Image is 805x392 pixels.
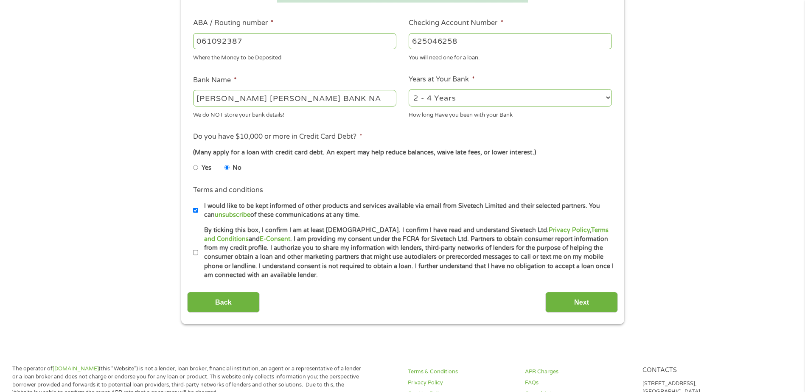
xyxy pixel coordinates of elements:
[408,379,515,387] a: Privacy Policy
[408,368,515,376] a: Terms & Conditions
[233,163,241,173] label: No
[260,235,290,243] a: E-Consent
[202,163,211,173] label: Yes
[409,108,612,119] div: How long Have you been with your Bank
[53,365,99,372] a: [DOMAIN_NAME]
[193,132,362,141] label: Do you have $10,000 or more in Credit Card Debt?
[409,33,612,49] input: 345634636
[642,367,749,375] h4: Contacts
[204,227,609,243] a: Terms and Conditions
[409,51,612,62] div: You will need one for a loan.
[525,368,632,376] a: APR Charges
[193,51,396,62] div: Where the Money to be Deposited
[193,76,237,85] label: Bank Name
[215,211,250,218] a: unsubscribe
[193,186,263,195] label: Terms and conditions
[187,292,260,313] input: Back
[193,108,396,119] div: We do NOT store your bank details!
[545,292,618,313] input: Next
[193,19,274,28] label: ABA / Routing number
[549,227,590,234] a: Privacy Policy
[409,75,475,84] label: Years at Your Bank
[409,19,503,28] label: Checking Account Number
[193,33,396,49] input: 263177916
[193,148,611,157] div: (Many apply for a loan with credit card debt. An expert may help reduce balances, waive late fees...
[198,202,614,220] label: I would like to be kept informed of other products and services available via email from Sivetech...
[525,379,632,387] a: FAQs
[198,226,614,280] label: By ticking this box, I confirm I am at least [DEMOGRAPHIC_DATA]. I confirm I have read and unders...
